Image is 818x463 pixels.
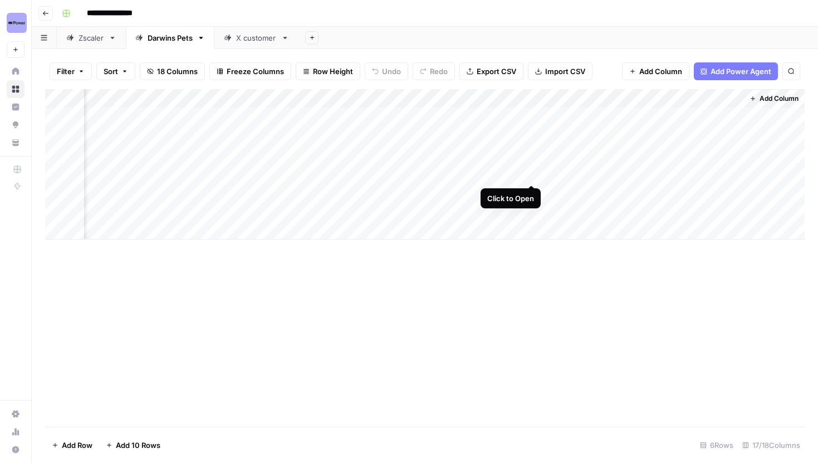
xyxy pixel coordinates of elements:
[296,62,360,80] button: Row Height
[459,62,523,80] button: Export CSV
[57,66,75,77] span: Filter
[214,27,298,49] a: X customer
[528,62,592,80] button: Import CSV
[639,66,682,77] span: Add Column
[7,116,25,134] a: Opportunities
[7,441,25,459] button: Help + Support
[227,66,284,77] span: Freeze Columns
[209,62,291,80] button: Freeze Columns
[313,66,353,77] span: Row Height
[7,13,27,33] img: Power Digital Logo
[694,62,778,80] button: Add Power Agent
[7,134,25,152] a: Your Data
[126,27,214,49] a: Darwins Pets
[148,32,193,43] div: Darwins Pets
[7,423,25,441] a: Usage
[7,98,25,116] a: Insights
[413,62,455,80] button: Redo
[140,62,205,80] button: 18 Columns
[96,62,135,80] button: Sort
[622,62,689,80] button: Add Column
[79,32,104,43] div: Zscaler
[365,62,408,80] button: Undo
[477,66,516,77] span: Export CSV
[545,66,585,77] span: Import CSV
[45,436,99,454] button: Add Row
[7,62,25,80] a: Home
[62,440,92,451] span: Add Row
[50,62,92,80] button: Filter
[236,32,277,43] div: X customer
[7,9,25,37] button: Workspace: Power Digital
[738,436,805,454] div: 17/18 Columns
[104,66,118,77] span: Sort
[157,66,198,77] span: 18 Columns
[57,27,126,49] a: Zscaler
[382,66,401,77] span: Undo
[99,436,167,454] button: Add 10 Rows
[430,66,448,77] span: Redo
[760,94,799,104] span: Add Column
[711,66,771,77] span: Add Power Agent
[745,91,803,106] button: Add Column
[7,405,25,423] a: Settings
[116,440,160,451] span: Add 10 Rows
[7,80,25,98] a: Browse
[695,436,738,454] div: 6 Rows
